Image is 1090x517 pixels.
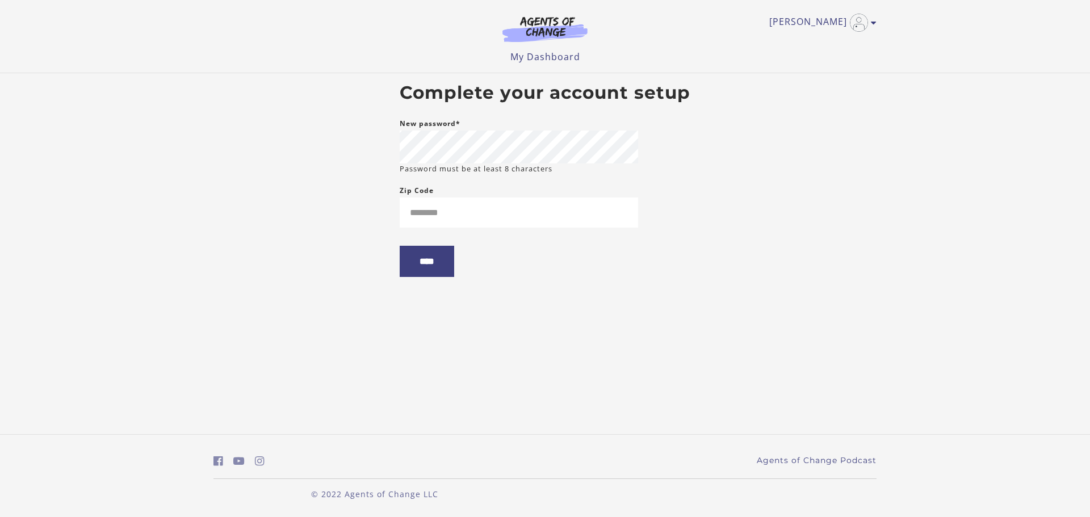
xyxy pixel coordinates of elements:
[400,82,690,104] h2: Complete your account setup
[255,453,265,469] a: https://www.instagram.com/agentsofchangeprep/ (Open in a new window)
[213,488,536,500] p: © 2022 Agents of Change LLC
[400,184,434,197] label: Zip Code
[400,163,552,174] small: Password must be at least 8 characters
[233,456,245,466] i: https://www.youtube.com/c/AgentsofChangeTestPrepbyMeaganMitchell (Open in a new window)
[213,453,223,469] a: https://www.facebook.com/groups/aswbtestprep (Open in a new window)
[213,456,223,466] i: https://www.facebook.com/groups/aswbtestprep (Open in a new window)
[757,455,877,466] a: Agents of Change Podcast
[400,117,460,131] label: New password*
[769,14,871,32] a: Toggle menu
[491,16,599,42] img: Agents of Change Logo
[233,453,245,469] a: https://www.youtube.com/c/AgentsofChangeTestPrepbyMeaganMitchell (Open in a new window)
[255,456,265,466] i: https://www.instagram.com/agentsofchangeprep/ (Open in a new window)
[510,51,580,63] a: My Dashboard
